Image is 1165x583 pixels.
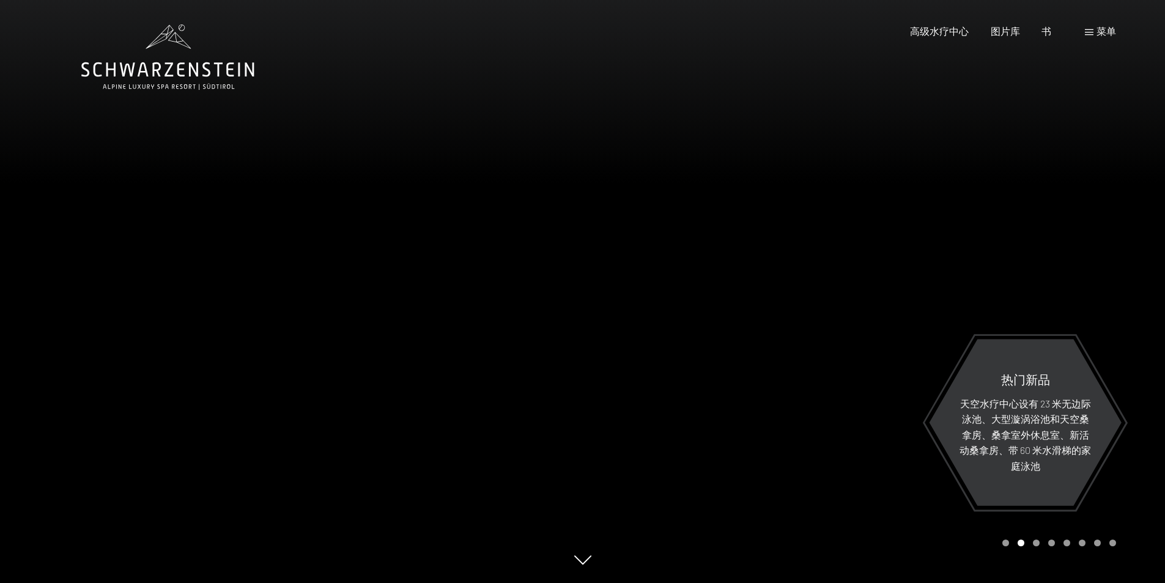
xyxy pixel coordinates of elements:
[910,25,969,37] a: 高级水疗中心
[1063,540,1070,546] div: 轮播页面 5
[1033,540,1040,546] div: 轮播页面 3
[1041,25,1051,37] a: 书
[1018,540,1024,546] div: 轮播页面 2（当前幻灯片）
[1002,540,1009,546] div: 轮播页面 1
[1048,540,1055,546] div: 轮播页面 4
[991,25,1020,37] a: 图片库
[1094,540,1101,546] div: 轮播第 7 页
[1001,371,1050,386] font: 热门新品
[1079,540,1085,546] div: 轮播第 6 页
[1109,540,1116,546] div: 轮播第 8 页
[998,540,1116,546] div: 轮播分页
[928,338,1122,507] a: 热门新品 天空水疗中心设有 23 米无边际泳池、大型漩涡浴池和天空桑拿房、桑拿室外休息室、新活动桑拿房、带 60 米水滑梯的家庭泳池
[1097,25,1116,37] font: 菜单
[960,397,1091,471] font: 天空水疗中心设有 23 米无边际泳池、大型漩涡浴池和天空桑拿房、桑拿室外休息室、新活动桑拿房、带 60 米水滑梯的家庭泳池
